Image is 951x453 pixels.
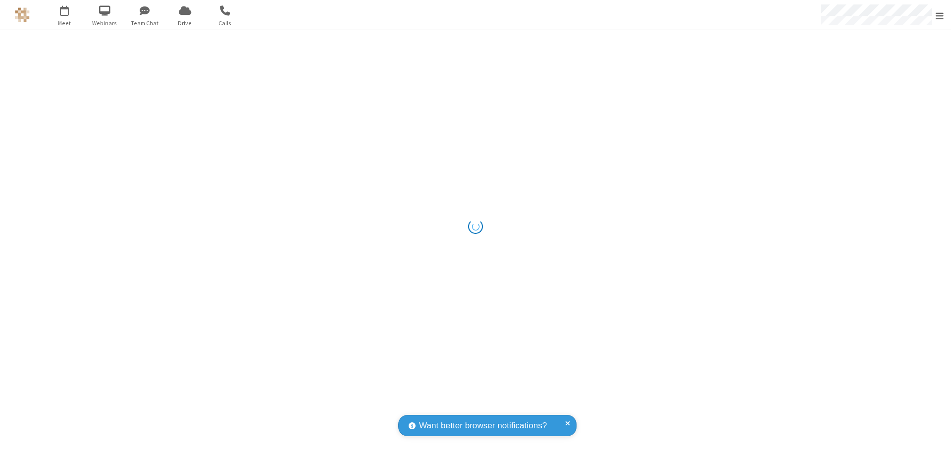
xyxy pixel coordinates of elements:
[207,19,244,28] span: Calls
[926,427,944,446] iframe: Chat
[46,19,83,28] span: Meet
[126,19,163,28] span: Team Chat
[15,7,30,22] img: QA Selenium DO NOT DELETE OR CHANGE
[419,419,547,432] span: Want better browser notifications?
[166,19,204,28] span: Drive
[86,19,123,28] span: Webinars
